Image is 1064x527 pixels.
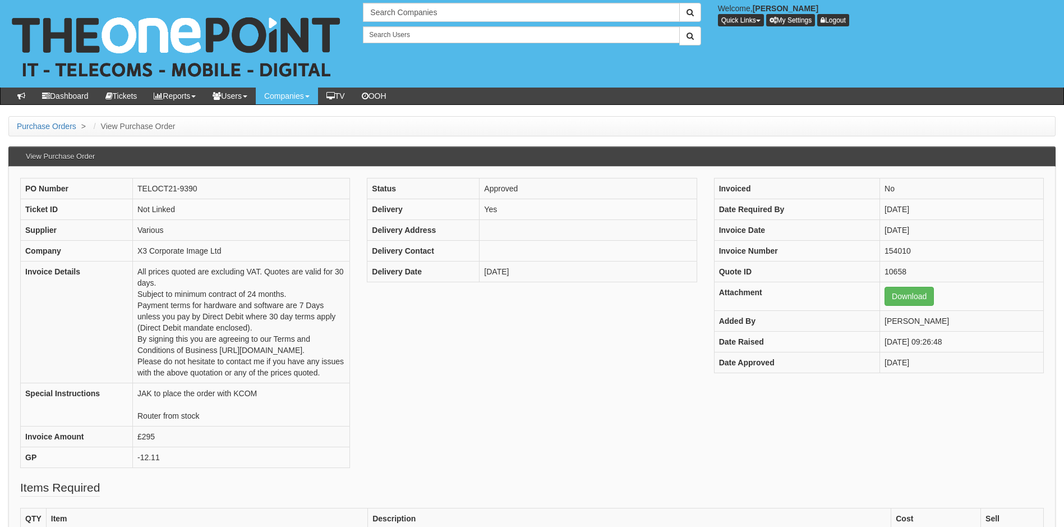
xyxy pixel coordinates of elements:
td: -12.11 [133,447,350,468]
input: Search Users [363,26,679,43]
td: No [880,178,1044,199]
th: Quote ID [714,262,879,282]
th: Supplier [21,220,133,241]
td: JAK to place the order with KCOM Router from stock [133,383,350,427]
td: [DATE] [480,262,697,282]
a: TV [318,88,353,104]
td: [DATE] 09:26:48 [880,332,1044,352]
th: Date Raised [714,332,879,352]
th: Invoice Date [714,220,879,241]
th: GP [21,447,133,468]
b: [PERSON_NAME] [753,4,818,13]
th: Company [21,241,133,262]
th: Invoice Number [714,241,879,262]
a: Users [204,88,256,104]
a: Download [885,287,934,306]
td: X3 Corporate Image Ltd [133,241,350,262]
th: Delivery Contact [367,241,480,262]
legend: Items Required [20,479,100,497]
a: Purchase Orders [17,122,76,131]
a: Logout [817,14,849,26]
th: Invoice Details [21,262,133,383]
a: Companies [256,88,318,104]
span: > [79,122,89,131]
li: View Purchase Order [91,121,176,132]
a: Tickets [97,88,146,104]
div: Welcome, [710,3,1064,26]
td: [DATE] [880,220,1044,241]
td: [PERSON_NAME] [880,311,1044,332]
input: Search Companies [363,3,679,22]
h3: View Purchase Order [20,147,100,166]
a: My Settings [766,14,816,26]
td: Not Linked [133,199,350,220]
th: Special Instructions [21,383,133,427]
td: 154010 [880,241,1044,262]
a: Reports [145,88,204,104]
td: Various [133,220,350,241]
td: [DATE] [880,199,1044,220]
th: Date Required By [714,199,879,220]
th: Delivery [367,199,480,220]
th: Delivery Address [367,220,480,241]
th: PO Number [21,178,133,199]
a: OOH [353,88,395,104]
th: Date Approved [714,352,879,373]
th: Invoiced [714,178,879,199]
a: Dashboard [34,88,97,104]
td: Yes [480,199,697,220]
th: Delivery Date [367,262,480,282]
th: Attachment [714,282,879,311]
th: Ticket ID [21,199,133,220]
td: 10658 [880,262,1044,282]
td: [DATE] [880,352,1044,373]
button: Quick Links [718,14,764,26]
th: Status [367,178,480,199]
td: Approved [480,178,697,199]
th: Invoice Amount [21,427,133,447]
td: All prices quoted are excluding VAT. Quotes are valid for 30 days. Subject to minimum contract of... [133,262,350,383]
td: TELOCT21-9390 [133,178,350,199]
th: Added By [714,311,879,332]
td: £295 [133,427,350,447]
